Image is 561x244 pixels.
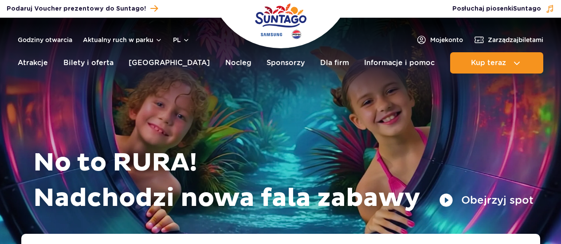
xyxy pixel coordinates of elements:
[488,35,543,44] span: Zarządzaj biletami
[129,52,210,74] a: [GEOGRAPHIC_DATA]
[63,52,114,74] a: Bilety i oferta
[450,52,543,74] button: Kup teraz
[7,4,146,13] span: Podaruj Voucher prezentowy do Suntago!
[173,35,190,44] button: pl
[33,145,534,216] h1: No to RURA! Nadchodzi nowa fala zabawy
[18,52,48,74] a: Atrakcje
[474,35,543,45] a: Zarządzajbiletami
[18,35,72,44] a: Godziny otwarcia
[439,193,534,207] button: Obejrzyj spot
[416,35,463,45] a: Mojekonto
[267,52,305,74] a: Sponsorzy
[452,4,541,13] span: Posłuchaj piosenki
[430,35,463,44] span: Moje konto
[83,36,162,43] button: Aktualny ruch w parku
[7,3,158,15] a: Podaruj Voucher prezentowy do Suntago!
[225,52,251,74] a: Nocleg
[452,4,554,13] button: Posłuchaj piosenkiSuntago
[364,52,435,74] a: Informacje i pomoc
[513,6,541,12] span: Suntago
[471,59,506,67] span: Kup teraz
[320,52,349,74] a: Dla firm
